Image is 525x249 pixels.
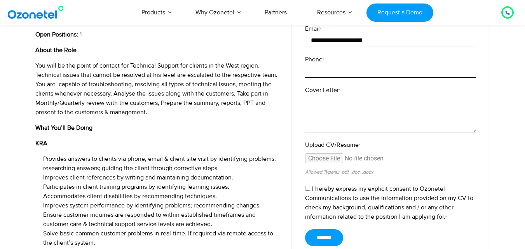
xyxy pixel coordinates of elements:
span: Accommodates client disabilities by recommending techniques. [43,192,217,200]
a: Request a Demo [366,3,433,22]
span: You will be the point of contact for Technical Support for clients in the West region. Technical ... [35,62,277,116]
span: Provides answers to clients via phone, email & client site visit by identifying problems; researc... [43,155,276,172]
label: Email [305,24,476,33]
span: Improves system performance by identifying problems; recommending changes. [43,202,261,209]
span: Participates in client training programs by identifying learning issues. [43,183,229,191]
b: What You’ll Be Doing [35,124,92,132]
label: Phone [305,55,476,64]
b: About the Role [35,46,77,54]
span: Improves client references by writing and maintaining documentation. [43,174,233,181]
label: I hereby express my explicit consent to Ozonetel Communications to use the information provided o... [305,185,473,221]
b: KRA [35,139,47,147]
span: Ensure customer inquiries are responded to within established timeframes and customer care & tech... [43,211,256,228]
label: Cover Letter [305,85,476,95]
span: 1 [80,31,82,38]
label: Upload CV/Resume [305,140,476,150]
b: Open Positions: [35,31,78,38]
small: Allowed Type(s): .pdf, .doc, .docx [305,169,373,175]
span: Solve basic common customer problems in real-time. If required via remote access to the client’s ... [43,230,273,247]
